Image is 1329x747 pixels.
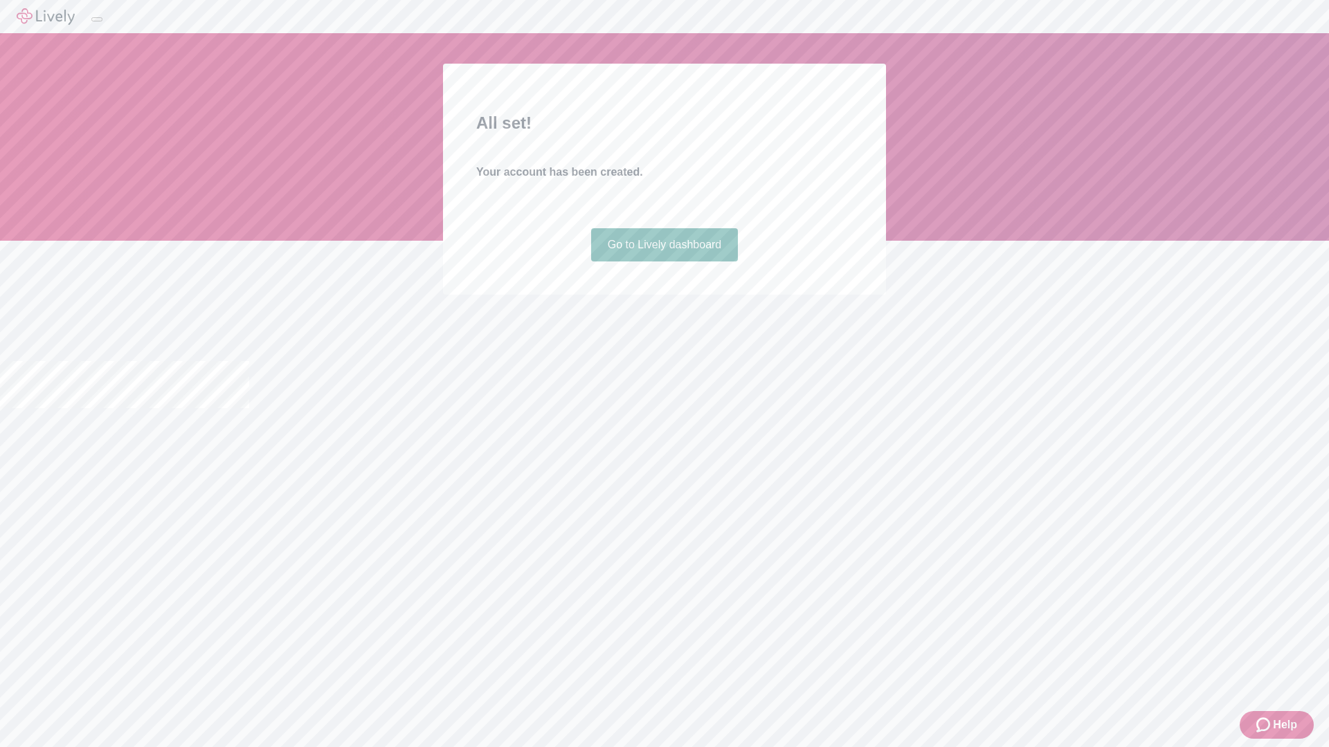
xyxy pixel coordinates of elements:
[476,111,853,136] h2: All set!
[476,164,853,181] h4: Your account has been created.
[91,17,102,21] button: Log out
[1256,717,1273,733] svg: Zendesk support icon
[1240,711,1314,739] button: Zendesk support iconHelp
[1273,717,1297,733] span: Help
[17,8,75,25] img: Lively
[591,228,739,261] a: Go to Lively dashboard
